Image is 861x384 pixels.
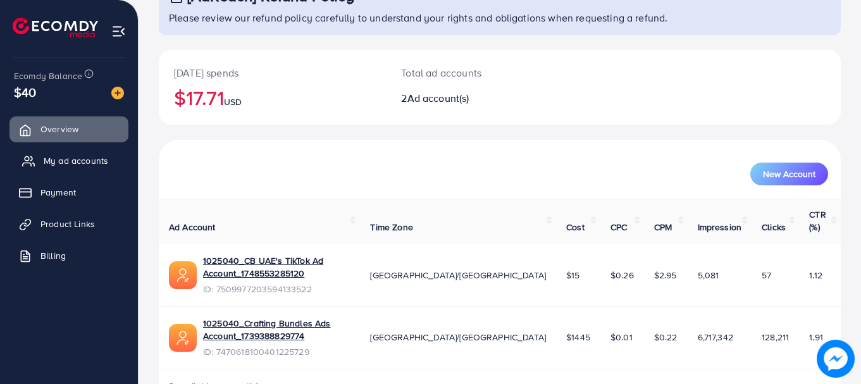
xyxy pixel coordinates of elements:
[169,324,197,352] img: ic-ads-acc.e4c84228.svg
[40,249,66,262] span: Billing
[809,331,823,344] span: 1.91
[654,221,672,233] span: CPM
[9,243,128,268] a: Billing
[14,70,82,82] span: Ecomdy Balance
[203,345,350,358] span: ID: 7470618100401225729
[750,163,828,185] button: New Account
[610,331,633,344] span: $0.01
[654,331,678,344] span: $0.22
[817,340,855,378] img: image
[111,24,126,39] img: menu
[407,91,469,105] span: Ad account(s)
[698,221,742,233] span: Impression
[654,269,677,282] span: $2.95
[174,85,371,109] h2: $17.71
[370,269,546,282] span: [GEOGRAPHIC_DATA]/[GEOGRAPHIC_DATA]
[9,180,128,205] a: Payment
[401,92,542,104] h2: 2
[566,221,585,233] span: Cost
[9,211,128,237] a: Product Links
[44,154,108,167] span: My ad accounts
[762,331,789,344] span: 128,211
[203,254,350,280] a: 1025040_CB UAE's TikTok Ad Account_1748553285120
[610,269,634,282] span: $0.26
[13,18,98,37] img: logo
[9,148,128,173] a: My ad accounts
[40,186,76,199] span: Payment
[111,87,124,99] img: image
[401,65,542,80] p: Total ad accounts
[763,170,815,178] span: New Account
[762,221,786,233] span: Clicks
[566,269,579,282] span: $15
[9,116,128,142] a: Overview
[169,10,833,25] p: Please review our refund policy carefully to understand your rights and obligations when requesti...
[566,331,590,344] span: $1445
[610,221,627,233] span: CPC
[169,221,216,233] span: Ad Account
[203,283,350,295] span: ID: 7509977203594133522
[169,261,197,289] img: ic-ads-acc.e4c84228.svg
[809,269,822,282] span: 1.12
[174,65,371,80] p: [DATE] spends
[370,331,546,344] span: [GEOGRAPHIC_DATA]/[GEOGRAPHIC_DATA]
[203,317,350,343] a: 1025040_Crafting Bundles Ads Account_1739388829774
[698,331,733,344] span: 6,717,342
[698,269,719,282] span: 5,081
[224,96,242,108] span: USD
[809,208,826,233] span: CTR (%)
[40,218,95,230] span: Product Links
[762,269,771,282] span: 57
[370,221,412,233] span: Time Zone
[40,123,78,135] span: Overview
[14,83,36,101] span: $40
